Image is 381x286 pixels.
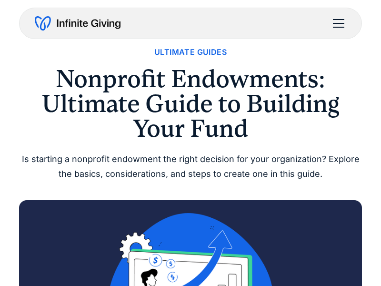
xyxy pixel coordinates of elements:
h1: Nonprofit Endowments: Ultimate Guide to Building Your Fund [19,66,362,141]
div: Is starting a nonprofit endowment the right decision for your organization? Explore the basics, c... [19,152,362,181]
a: Ultimate Guides [154,46,227,59]
div: menu [327,12,346,35]
a: home [35,16,120,31]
